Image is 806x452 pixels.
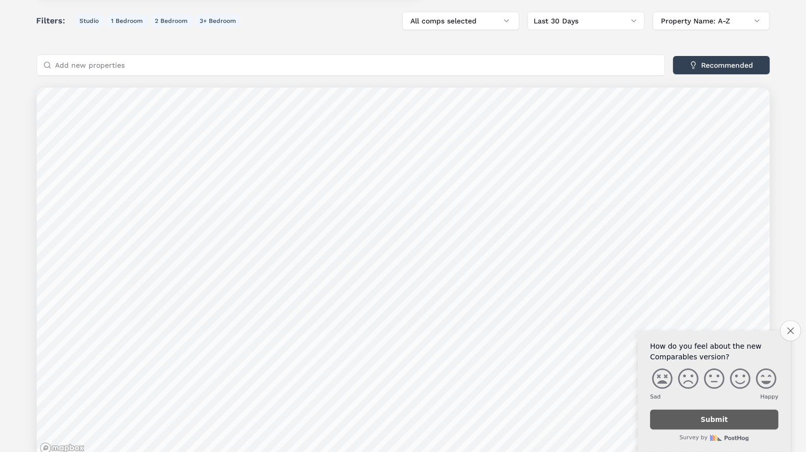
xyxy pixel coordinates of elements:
[196,15,240,27] button: 3+ Bedroom
[55,55,658,75] input: Add new properties
[37,15,72,27] span: Filters:
[402,12,519,30] button: All comps selected
[673,56,770,74] button: Recommended
[653,12,770,30] button: Property Name: A-Z
[151,15,192,27] button: 2 Bedroom
[107,15,147,27] button: 1 Bedroom
[76,15,103,27] button: Studio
